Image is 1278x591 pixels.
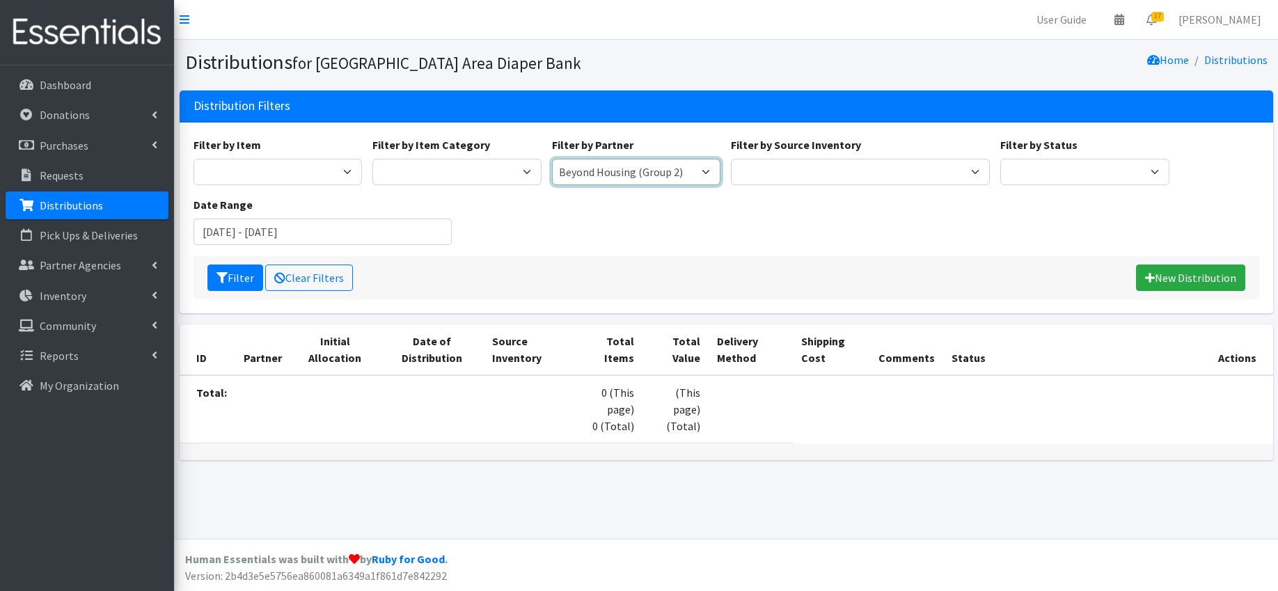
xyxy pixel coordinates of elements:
a: Pick Ups & Deliveries [6,221,168,249]
th: Total Value [642,324,709,375]
th: Delivery Method [709,324,793,375]
label: Filter by Source Inventory [731,136,861,153]
th: ID [180,324,235,375]
a: Home [1147,53,1189,67]
p: Reports [40,349,79,363]
a: Inventory [6,282,168,310]
a: Donations [6,101,168,129]
button: Filter [207,265,263,291]
a: 17 [1135,6,1167,33]
p: Purchases [40,139,88,152]
small: for [GEOGRAPHIC_DATA] Area Diaper Bank [292,53,581,73]
strong: Human Essentials was built with by . [185,552,448,566]
a: Clear Filters [265,265,353,291]
p: Distributions [40,198,103,212]
label: Filter by Item [194,136,261,153]
p: Donations [40,108,90,122]
a: Distributions [1204,53,1268,67]
a: [PERSON_NAME] [1167,6,1272,33]
th: Source Inventory [484,324,574,375]
h3: Distribution Filters [194,99,290,113]
a: Distributions [6,191,168,219]
a: My Organization [6,372,168,400]
a: Purchases [6,132,168,159]
label: Filter by Partner [552,136,633,153]
img: HumanEssentials [6,9,168,56]
input: January 1, 2011 - December 31, 2011 [194,219,452,245]
p: Pick Ups & Deliveries [40,228,138,242]
th: Actions [995,324,1273,375]
a: User Guide [1025,6,1098,33]
label: Filter by Item Category [372,136,490,153]
p: Community [40,319,96,333]
a: Reports [6,342,168,370]
th: Shipping Cost [793,324,870,375]
th: Status [943,324,994,375]
p: Inventory [40,289,86,303]
td: 0 (This page) 0 (Total) [574,375,642,443]
th: Partner [235,324,290,375]
a: Requests [6,161,168,189]
a: Partner Agencies [6,251,168,279]
th: Initial Allocation [290,324,381,375]
td: (This page) (Total) [642,375,709,443]
label: Date Range [194,196,253,213]
p: My Organization [40,379,119,393]
a: Community [6,312,168,340]
p: Partner Agencies [40,258,121,272]
p: Requests [40,168,84,182]
span: Version: 2b4d3e5e5756ea860081a6349a1f861d7e842292 [185,569,447,583]
th: Comments [870,324,943,375]
a: Dashboard [6,71,168,99]
a: New Distribution [1136,265,1245,291]
th: Date of Distribution [380,324,483,375]
a: Ruby for Good [372,552,445,566]
span: 17 [1151,12,1164,22]
label: Filter by Status [1000,136,1078,153]
h1: Distributions [185,50,721,74]
strong: Total: [196,386,227,400]
p: Dashboard [40,78,91,92]
th: Total Items [574,324,642,375]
